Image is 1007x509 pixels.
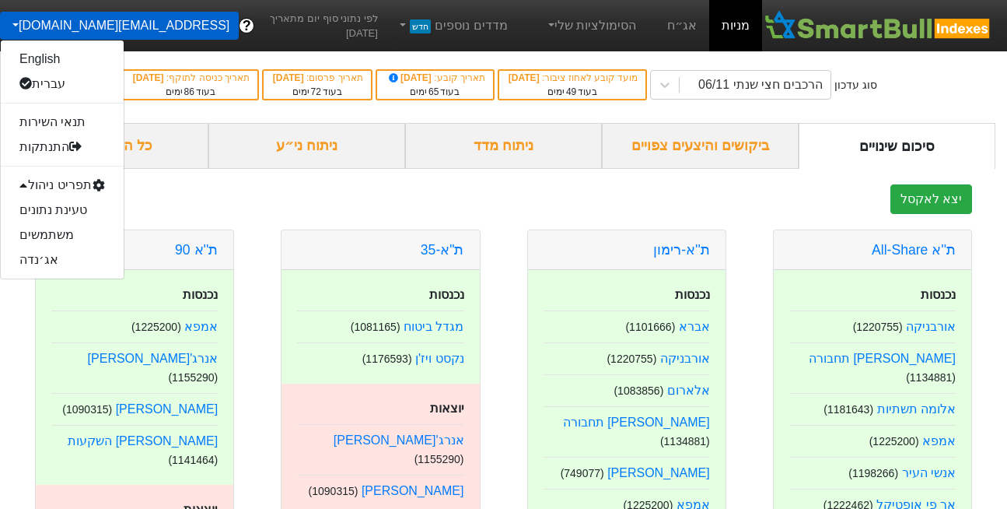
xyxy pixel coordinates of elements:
[1,247,124,272] a: אג׳נדה
[563,416,710,429] a: [PERSON_NAME] תחבורה
[385,71,485,85] div: תאריך קובע :
[184,320,218,333] a: אמפא
[877,402,956,416] a: אלומה תשתיות
[799,123,995,169] div: סיכום שינויים
[415,352,464,365] a: נקסט ויז'ן
[1,72,124,97] a: עברית
[607,353,656,365] small: ( 1220755 )
[625,321,675,333] small: ( 1101666 )
[1,198,124,223] a: טעינת נתונים
[351,321,400,333] small: ( 1081165 )
[1,110,124,135] a: תנאי השירות
[175,242,218,258] a: ת''א 90
[131,71,250,85] div: תאריך כניסה לתוקף :
[1,223,124,247] a: משתמשים
[334,434,464,447] a: אנרג'[PERSON_NAME]
[539,10,643,41] a: הסימולציות שלי
[390,10,514,41] a: מדדים נוספיםחדש
[902,466,956,479] a: אנשי העיר
[271,85,363,99] div: בעוד ימים
[1,173,124,198] div: תפריט ניהול
[602,123,799,169] div: ביקושים והיצעים צפויים
[421,242,464,258] a: ת"א-35
[68,434,218,448] a: [PERSON_NAME] השקעות
[834,77,877,93] div: סוג עדכון
[362,484,464,497] a: [PERSON_NAME]
[507,85,638,99] div: בעוד ימים
[660,352,710,365] a: אורבניקה
[414,453,464,465] small: ( 1155290 )
[405,123,602,169] div: ניתוח מדד
[428,86,439,97] span: 65
[311,86,321,97] span: 72
[208,123,405,169] div: ניתוח ני״ע
[410,19,431,33] span: חדש
[88,352,219,365] a: אנרג'[PERSON_NAME]
[429,288,464,301] strong: נכנסות
[922,434,956,448] a: אמפא
[385,85,485,99] div: בעוד ימים
[430,402,464,415] strong: יוצאות
[507,71,638,85] div: מועד קובע לאחוז ציבור :
[675,288,710,301] strong: נכנסות
[184,86,194,97] span: 86
[168,371,218,384] small: ( 1155290 )
[853,321,903,333] small: ( 1220755 )
[921,288,956,301] strong: נכנסות
[679,320,710,333] a: אברא
[1,135,124,160] a: התנתקות
[309,485,358,497] small: ( 1090315 )
[614,384,663,397] small: ( 1083856 )
[848,467,898,479] small: ( 1198266 )
[362,353,412,365] small: ( 1176593 )
[561,467,604,479] small: ( 749077 )
[273,72,306,83] span: [DATE]
[271,71,363,85] div: תאריך פרסום :
[183,288,218,301] strong: נכנסות
[872,242,956,258] a: ת''א All-Share
[698,75,823,94] div: הרכבים חצי שנתי 06/11
[653,242,710,258] a: ת''א-רימון
[386,72,435,83] span: [DATE]
[509,72,542,83] span: [DATE]
[168,454,218,466] small: ( 1141464 )
[660,435,710,448] small: ( 1134881 )
[116,402,219,416] a: [PERSON_NAME]
[1,47,124,72] a: English
[133,72,166,83] span: [DATE]
[566,86,576,97] span: 49
[667,384,710,397] a: אלארום
[404,320,463,333] a: מגדל ביטוח
[809,352,956,365] a: [PERSON_NAME] תחבורה
[869,435,919,448] small: ( 1225200 )
[890,184,972,214] button: יצא לאקסל
[131,85,250,99] div: בעוד ימים
[906,320,956,333] a: אורבניקה
[243,16,251,37] span: ?
[62,403,112,416] small: ( 1090315 )
[264,11,378,41] span: לפי נתוני סוף יום מתאריך [DATE]
[906,371,956,384] small: ( 1134881 )
[131,321,181,333] small: ( 1225200 )
[823,403,873,416] small: ( 1181643 )
[607,466,710,479] a: [PERSON_NAME]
